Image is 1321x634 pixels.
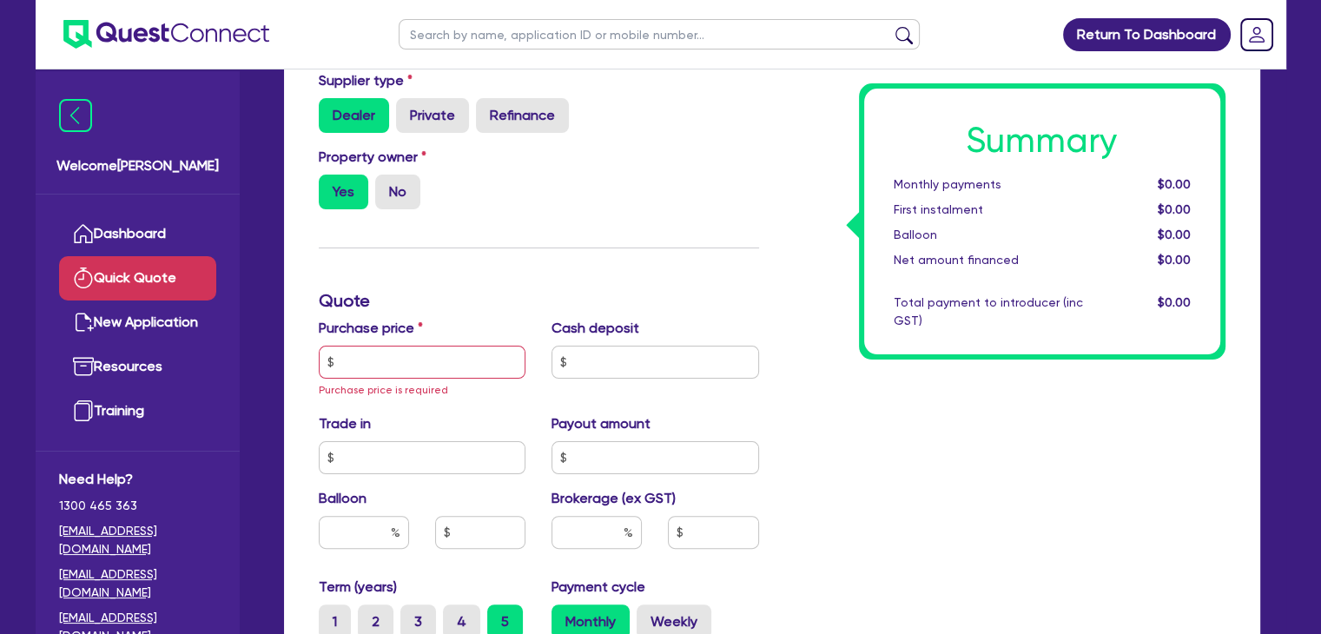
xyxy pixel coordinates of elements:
[73,400,94,421] img: training
[881,251,1096,269] div: Net amount financed
[396,98,469,133] label: Private
[1157,228,1190,241] span: $0.00
[1157,253,1190,267] span: $0.00
[1157,177,1190,191] span: $0.00
[894,120,1191,162] h1: Summary
[552,577,645,598] label: Payment cycle
[319,488,367,509] label: Balloon
[319,384,448,396] span: Purchase price is required
[73,356,94,377] img: resources
[59,389,216,433] a: Training
[476,98,569,133] label: Refinance
[552,318,639,339] label: Cash deposit
[59,565,216,602] a: [EMAIL_ADDRESS][DOMAIN_NAME]
[881,175,1096,194] div: Monthly payments
[319,318,423,339] label: Purchase price
[59,345,216,389] a: Resources
[56,155,219,176] span: Welcome [PERSON_NAME]
[59,300,216,345] a: New Application
[73,267,94,288] img: quick-quote
[319,175,368,209] label: Yes
[59,522,216,558] a: [EMAIL_ADDRESS][DOMAIN_NAME]
[73,312,94,333] img: new-application
[399,19,920,50] input: Search by name, application ID or mobile number...
[375,175,420,209] label: No
[59,469,216,490] span: Need Help?
[881,294,1096,330] div: Total payment to introducer (inc GST)
[59,212,216,256] a: Dashboard
[319,70,413,91] label: Supplier type
[319,577,397,598] label: Term (years)
[59,99,92,132] img: icon-menu-close
[1063,18,1231,51] a: Return To Dashboard
[552,488,676,509] label: Brokerage (ex GST)
[59,256,216,300] a: Quick Quote
[63,20,269,49] img: quest-connect-logo-blue
[319,413,371,434] label: Trade in
[552,413,651,434] label: Payout amount
[319,290,759,311] h3: Quote
[1157,295,1190,309] span: $0.00
[881,201,1096,219] div: First instalment
[1234,12,1279,57] a: Dropdown toggle
[1157,202,1190,216] span: $0.00
[59,497,216,515] span: 1300 465 363
[319,98,389,133] label: Dealer
[319,147,426,168] label: Property owner
[881,226,1096,244] div: Balloon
